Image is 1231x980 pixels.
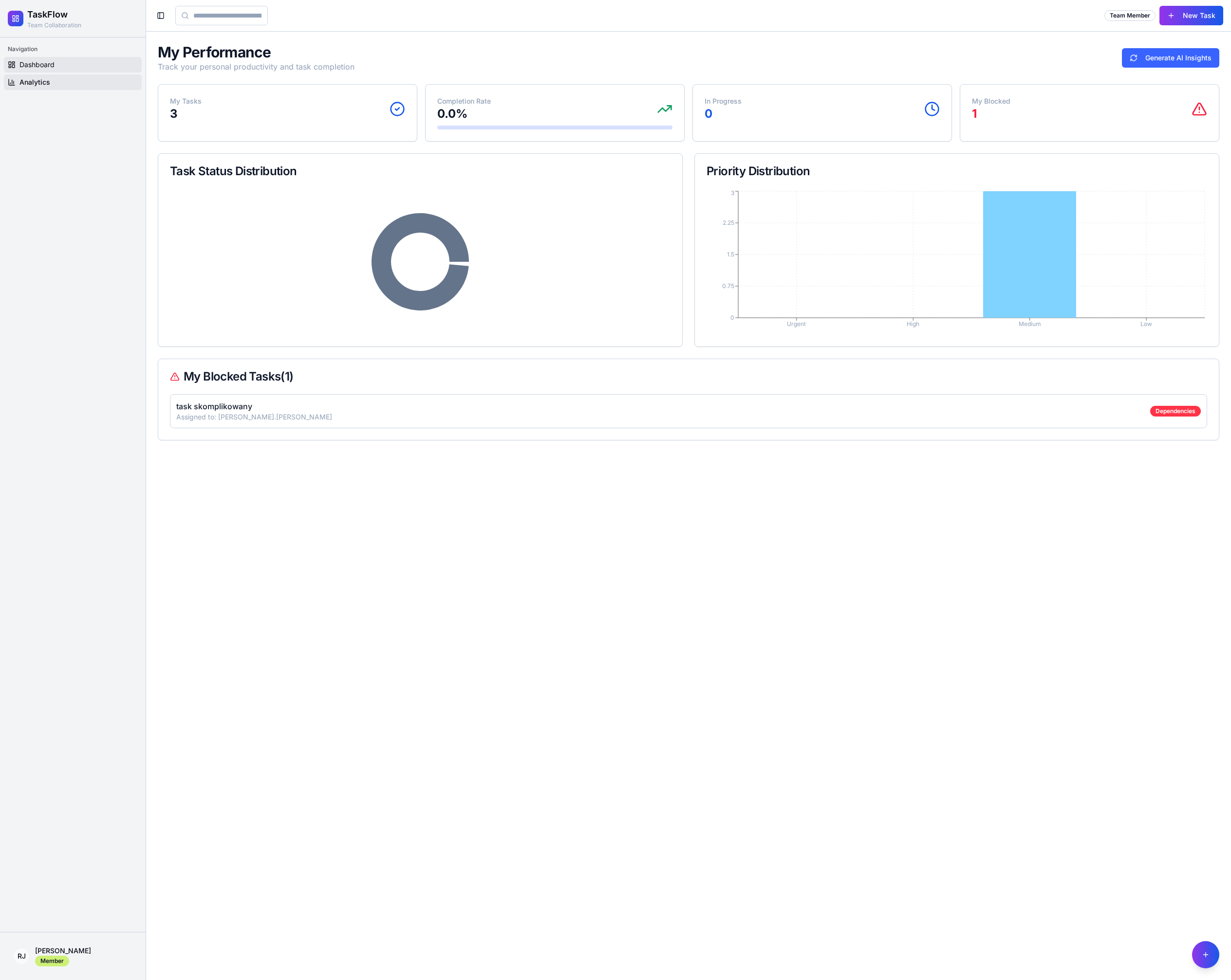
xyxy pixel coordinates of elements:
[1122,48,1219,68] button: Generate AI Insights
[705,96,742,106] p: In Progress
[1019,320,1041,327] tspan: Medium
[972,96,1010,106] p: My Blocked
[170,96,202,106] p: My Tasks
[723,219,734,226] tspan: 2.25
[1159,6,1223,25] button: New Task
[35,946,132,956] p: [PERSON_NAME]
[27,21,138,29] p: Team Collaboration
[787,320,806,327] tspan: Urgent
[1150,406,1201,417] div: Dependencies
[437,106,491,122] p: 0.0 %
[19,77,50,87] span: Analytics
[437,96,491,106] p: Completion Rate
[4,74,142,90] a: Analytics
[1104,10,1156,21] div: Team Member
[722,282,734,290] tspan: 0.75
[19,60,55,70] span: Dashboard
[705,106,742,122] p: 0
[907,320,919,327] tspan: High
[731,189,734,197] tspan: 3
[27,9,68,19] span: TaskFlow
[176,400,332,412] h4: task skomplikowany
[158,61,354,73] p: Track your personal productivity and task completion
[727,251,734,258] tspan: 1.5
[8,940,138,972] button: RJ[PERSON_NAME]Member
[170,371,1207,382] div: My Blocked Tasks ( 1 )
[176,412,332,422] p: Assigned to: [PERSON_NAME].[PERSON_NAME]
[35,956,69,966] div: Member
[170,106,202,122] p: 3
[14,948,29,964] span: RJ
[707,165,1207,177] div: Priority Distribution
[730,314,734,321] tspan: 0
[170,165,671,177] div: Task Status Distribution
[1140,320,1152,327] tspan: Low
[972,106,1010,122] p: 1
[4,41,142,57] div: Navigation
[158,43,354,61] h1: My Performance
[4,57,142,73] a: Dashboard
